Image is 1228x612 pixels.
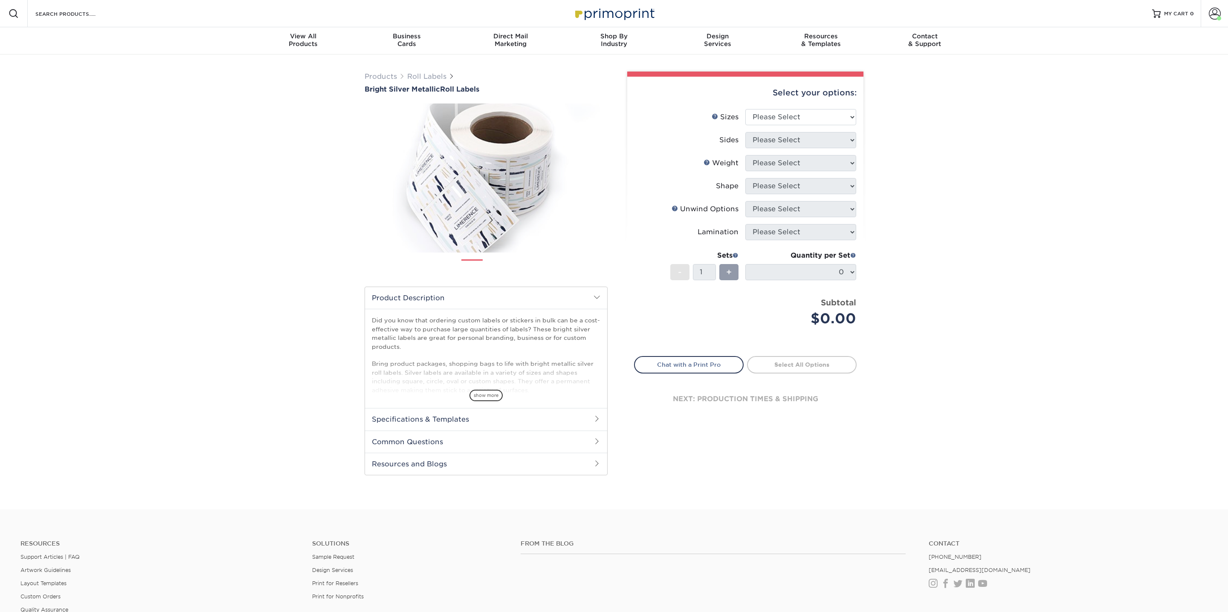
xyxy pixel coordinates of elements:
a: Sample Request [312,554,354,560]
span: Contact [873,32,976,40]
a: Layout Templates [20,580,67,586]
h2: Common Questions [365,431,607,453]
span: - [678,266,682,279]
div: Products [252,32,355,48]
img: Bright Silver Metallic 01 [365,94,608,262]
h4: From the Blog [521,540,906,547]
a: Print for Nonprofits [312,593,364,600]
a: Resources& Templates [769,27,873,55]
div: Shape [716,181,739,191]
h1: Roll Labels [365,85,608,93]
h4: Solutions [312,540,508,547]
a: Contact [929,540,1208,547]
div: Weight [704,158,739,168]
div: Sets [670,250,739,261]
strong: Subtotal [821,298,856,307]
a: BusinessCards [355,27,459,55]
div: Industry [562,32,666,48]
a: [EMAIL_ADDRESS][DOMAIN_NAME] [929,567,1031,573]
span: Business [355,32,459,40]
a: Design Services [312,567,353,573]
a: Roll Labels [407,72,446,80]
h2: Resources and Blogs [365,453,607,475]
a: Select All Options [747,356,857,373]
div: Sides [719,135,739,145]
div: Sizes [712,112,739,122]
div: & Templates [769,32,873,48]
a: Print for Resellers [312,580,358,586]
a: View AllProducts [252,27,355,55]
span: Shop By [562,32,666,40]
span: View All [252,32,355,40]
div: Select your options: [634,77,857,109]
img: Primoprint [571,4,657,23]
h2: Specifications & Templates [365,408,607,430]
a: Direct MailMarketing [459,27,562,55]
a: Bright Silver MetallicRoll Labels [365,85,608,93]
div: Quantity per Set [745,250,856,261]
a: [PHONE_NUMBER] [929,554,982,560]
span: Bright Silver Metallic [365,85,440,93]
a: Contact& Support [873,27,976,55]
a: Shop ByIndustry [562,27,666,55]
h4: Resources [20,540,299,547]
div: Lamination [698,227,739,237]
input: SEARCH PRODUCTS..... [35,9,118,19]
h2: Product Description [365,287,607,309]
a: DesignServices [666,27,769,55]
a: Support Articles | FAQ [20,554,80,560]
span: Direct Mail [459,32,562,40]
img: Roll Labels 01 [461,256,483,278]
span: show more [469,390,503,401]
a: Chat with a Print Pro [634,356,744,373]
span: 0 [1190,11,1194,17]
span: Design [666,32,769,40]
div: Unwind Options [672,204,739,214]
a: Products [365,72,397,80]
a: Custom Orders [20,593,61,600]
div: Services [666,32,769,48]
a: Artwork Guidelines [20,567,71,573]
img: Roll Labels 02 [490,256,511,277]
div: $0.00 [752,308,856,329]
span: + [726,266,732,279]
div: Marketing [459,32,562,48]
span: Resources [769,32,873,40]
div: Cards [355,32,459,48]
p: Did you know that ordering custom labels or stickers in bulk can be a cost-effective way to purch... [372,316,600,420]
span: MY CART [1164,10,1188,17]
div: & Support [873,32,976,48]
div: next: production times & shipping [634,374,857,425]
